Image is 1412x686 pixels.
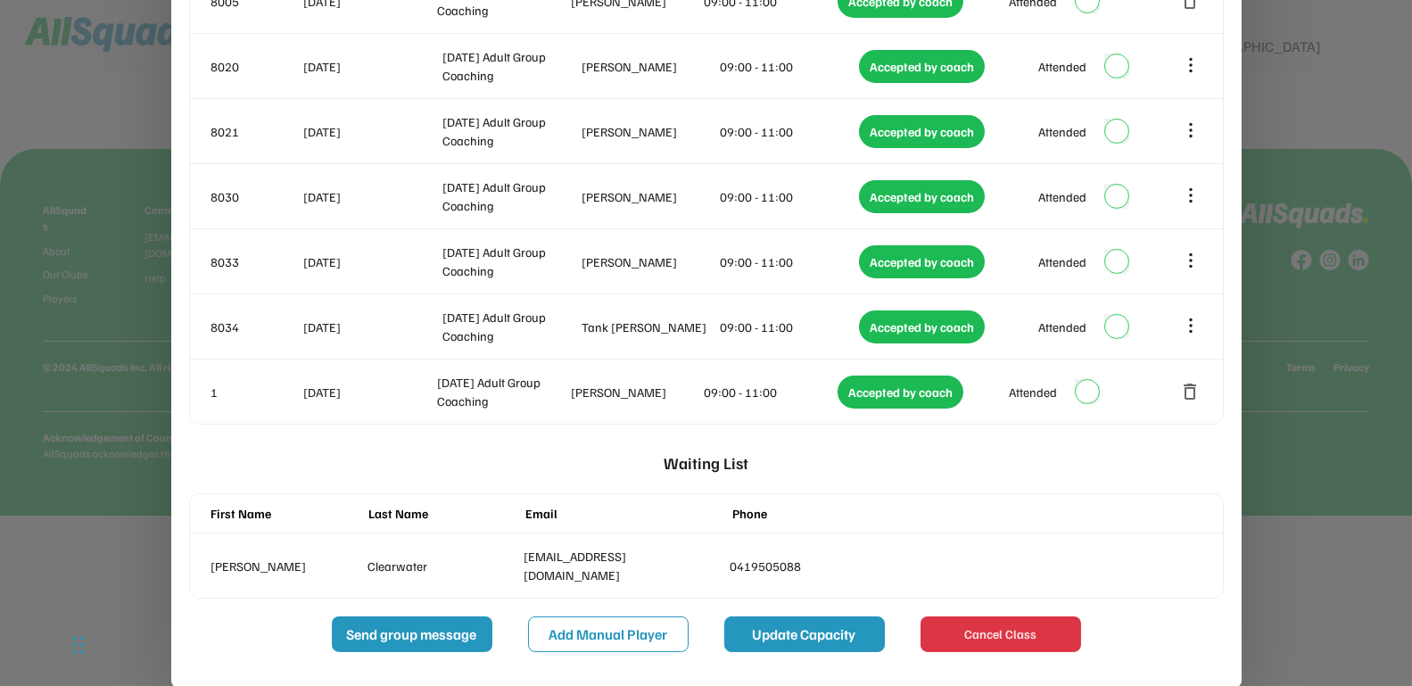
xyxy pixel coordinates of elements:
div: [DATE] Adult Group Coaching [437,373,567,410]
div: 8021 [211,122,301,141]
div: Waiting List [664,442,748,484]
div: [PERSON_NAME] [582,187,717,206]
div: Clearwater [367,557,516,575]
div: Attended [1038,57,1086,76]
div: Attended [1038,122,1086,141]
div: 8033 [211,252,301,271]
div: Tank [PERSON_NAME] [582,318,717,336]
div: Last Name [368,504,517,523]
div: 09:00 - 11:00 [705,383,835,401]
div: [DATE] [304,252,440,271]
div: Accepted by coach [838,376,963,409]
div: 8034 [211,318,301,336]
div: [PERSON_NAME] [571,383,701,401]
button: Update Capacity [724,616,885,652]
div: Attended [1009,383,1057,401]
div: First Name [211,504,360,523]
div: [DATE] [304,57,440,76]
div: 09:00 - 11:00 [721,318,856,336]
div: [DATE] [304,318,440,336]
div: [PERSON_NAME] [582,57,717,76]
div: Accepted by coach [859,180,985,213]
div: [DATE] [304,122,440,141]
div: 0419505088 [731,557,929,575]
div: 1 [211,383,301,401]
div: Accepted by coach [859,310,985,343]
div: Accepted by coach [859,50,985,83]
div: Accepted by coach [859,245,985,278]
div: [DATE] Adult Group Coaching [442,243,578,280]
div: [EMAIL_ADDRESS][DOMAIN_NAME] [524,547,723,584]
div: Attended [1038,187,1086,206]
button: Cancel Class [921,616,1081,652]
div: 8030 [211,187,301,206]
div: [PERSON_NAME] [582,122,717,141]
div: Attended [1038,318,1086,336]
div: 09:00 - 11:00 [721,252,856,271]
div: [DATE] [304,383,434,401]
div: [DATE] Adult Group Coaching [442,47,578,85]
button: Add Manual Player [528,616,689,652]
div: [DATE] [304,187,440,206]
div: Phone [733,504,931,523]
button: delete [1180,381,1201,402]
div: 8020 [211,57,301,76]
div: [DATE] Adult Group Coaching [442,308,578,345]
div: Accepted by coach [859,115,985,148]
div: Attended [1038,252,1086,271]
div: 09:00 - 11:00 [721,187,856,206]
div: [DATE] Adult Group Coaching [442,178,578,215]
div: Email [526,504,724,523]
button: Send group message [332,616,492,652]
div: 09:00 - 11:00 [721,57,856,76]
div: [DATE] Adult Group Coaching [442,112,578,150]
div: [PERSON_NAME] [582,252,717,271]
div: 09:00 - 11:00 [721,122,856,141]
div: [PERSON_NAME] [211,557,360,575]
